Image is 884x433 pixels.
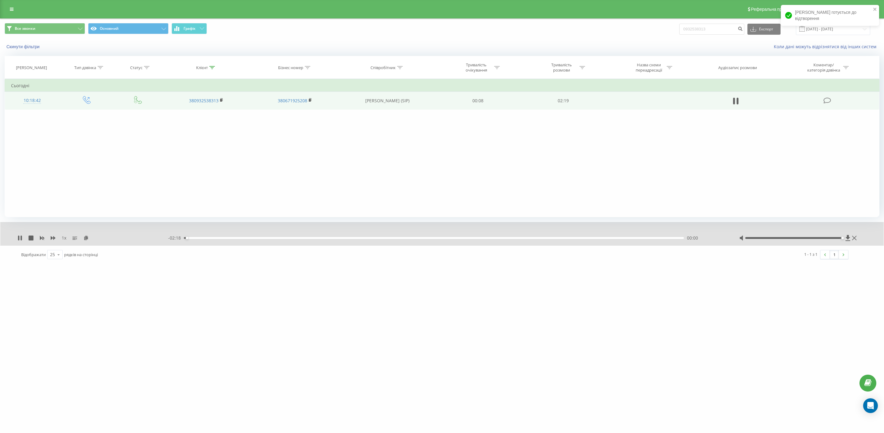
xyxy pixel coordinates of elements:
button: Все звонки [5,23,85,34]
td: 02:19 [521,92,606,110]
a: 1 [830,250,839,259]
span: 1 x [62,235,66,241]
div: Accessibility label [841,237,844,239]
button: Графік [172,23,207,34]
button: close [873,7,877,13]
td: [PERSON_NAME] (SIP) [339,92,435,110]
button: Експорт [747,24,781,35]
div: [PERSON_NAME] готується до відтворення [781,5,879,26]
span: 00:00 [687,235,698,241]
div: 1 - 1 з 1 [804,251,817,257]
a: 380671925208 [278,98,307,103]
div: 10:18:42 [11,95,53,107]
div: Клієнт [196,65,208,70]
input: Пошук за номером [679,24,744,35]
div: Тривалість очікування [460,62,493,73]
span: Все звонки [15,26,35,31]
button: Скинути фільтри [5,44,43,49]
div: 25 [50,252,55,258]
span: Реферальна програма [751,7,796,12]
button: Основний [88,23,169,34]
div: Open Intercom Messenger [863,398,878,413]
div: Назва схеми переадресації [632,62,665,73]
div: Тривалість розмови [545,62,578,73]
td: Сьогодні [5,80,879,92]
a: Коли дані можуть відрізнятися вiд інших систем [774,44,879,49]
div: Бізнес номер [278,65,303,70]
span: - 02:18 [168,235,184,241]
a: 380932538313 [189,98,219,103]
div: Тип дзвінка [74,65,96,70]
td: 00:08 [435,92,520,110]
div: Коментар/категорія дзвінка [806,62,842,73]
div: Accessibility label [186,237,188,239]
span: Відображати [21,252,46,257]
div: Аудіозапис розмови [718,65,757,70]
span: рядків на сторінці [64,252,98,257]
span: Графік [184,26,196,31]
div: Співробітник [370,65,396,70]
div: [PERSON_NAME] [16,65,47,70]
div: Статус [130,65,142,70]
